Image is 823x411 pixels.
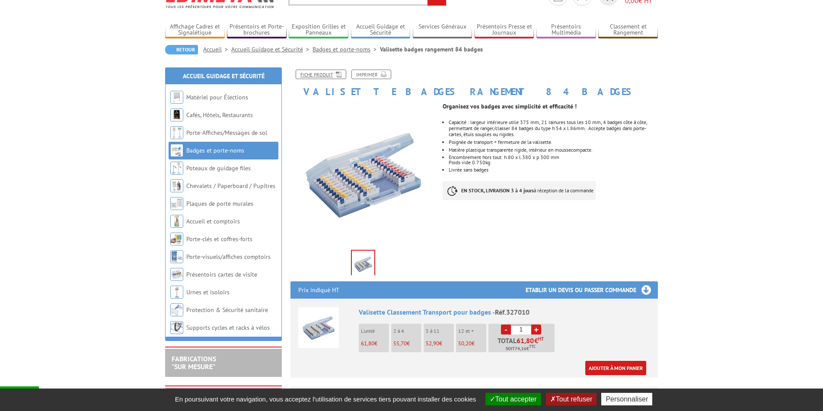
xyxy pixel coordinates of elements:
a: Accueil [203,45,231,53]
span: Réf.327010 [495,308,530,316]
a: Protection & Sécurité sanitaire [186,306,268,314]
a: - [501,325,511,335]
span: En poursuivant votre navigation, vous acceptez l'utilisation de services tiers pouvant installer ... [171,395,481,403]
a: Urnes et isoloirs [186,288,230,296]
span: 50,20 [458,340,472,347]
img: Accueil et comptoirs [170,215,183,228]
p: 5 à 11 [426,328,454,334]
a: Accueil et comptoirs [186,217,240,225]
h3: Etablir un devis ou passer commande [526,281,658,299]
a: Affichage Cadres et Signalétique [165,23,225,37]
p: 2 à 4 [393,328,421,334]
img: Matériel pour Élections [170,91,183,104]
div: Valisette Classement Transport pour badges - [359,307,650,317]
span: compacte. [571,147,593,153]
a: Supports cycles et racks à vélos [186,324,270,331]
p: € [361,341,389,347]
a: Porte-Affiches/Messages de sol [186,129,267,137]
img: Valisette Classement Transport pour badges [298,307,339,348]
a: Chevalets / Paperboard / Pupitres [186,182,275,190]
a: Présentoirs Multimédia [536,23,596,37]
a: Exposition Grilles et Panneaux [289,23,348,37]
img: badges_327010.jpg [290,101,436,247]
img: Présentoirs cartes de visite [170,268,183,281]
img: Porte-clés et coffres-forts [170,233,183,245]
a: Badges et porte-noms [186,147,244,154]
p: Prix indiqué HT [298,281,339,299]
span: 52,90 [426,340,439,347]
span: Capacité : largeur intérieure utile 375 mm, 21 rainures tous les 10 mm, 4 badges côte à côte, per... [449,119,647,137]
li: Poignée de transport + fermeture de la valisette. [449,140,658,145]
p: Poids vide 0.750kg [449,160,658,165]
img: Badges et porte-noms [170,144,183,157]
a: Accueil Guidage et Sécurité [351,23,411,37]
p: Total [491,337,555,352]
td: Organisez vos badges avec simplicité et efficacité ! [443,102,644,111]
img: Plaques de porte murales [170,197,183,210]
a: Accueil Guidage et Sécurité [183,72,265,80]
button: Personnaliser (fenêtre modale) [601,393,652,405]
img: Urnes et isoloirs [170,286,183,299]
a: Poteaux de guidage files [186,164,251,172]
a: + [531,325,541,335]
p: € [426,341,454,347]
p: € [458,341,486,347]
a: Présentoirs cartes de visite [186,271,257,278]
a: Porte-visuels/affiches comptoirs [186,253,271,261]
a: Retour [165,45,198,54]
a: Cafés, Hôtels, Restaurants [186,111,253,119]
p: € [393,341,421,347]
span: Matière plastique transparente rigide, intérieur en mousse [449,147,571,153]
a: Matériel pour Élections [186,93,248,101]
a: Accueil Guidage et Sécurité [231,45,313,53]
img: Chevalets / Paperboard / Pupitres [170,179,183,192]
span: 55,70 [393,340,407,347]
p: 12 et + [458,328,486,334]
sup: HT [538,336,544,342]
span: 61,80 [517,337,534,344]
p: L'unité [361,328,389,334]
sup: TTC [529,344,536,349]
a: Ajouter à mon panier [585,361,646,375]
span: € [534,337,538,344]
button: Tout accepter [485,393,541,405]
a: Fiche produit [296,70,346,79]
a: Présentoirs Presse et Journaux [475,23,534,37]
li: Livrée sans badges [449,167,658,172]
span: Soit € [506,345,536,352]
a: Services Généraux [413,23,472,37]
a: FABRICATIONS"Sur Mesure" [172,354,216,371]
li: Valisette badges rangement 84 badges [380,45,483,54]
button: Tout refuser [546,393,597,405]
img: Poteaux de guidage files [170,162,183,175]
span: 74,16 [515,345,526,352]
a: Plaques de porte murales [186,200,253,207]
img: Porte-visuels/affiches comptoirs [170,250,183,263]
img: badges_327010.jpg [352,251,374,277]
strong: EN STOCK, LIVRAISON 3 à 4 jours [461,187,534,194]
img: Cafés, Hôtels, Restaurants [170,108,183,121]
img: Supports cycles et racks à vélos [170,321,183,334]
a: Porte-clés et coffres-forts [186,235,252,243]
img: Protection & Sécurité sanitaire [170,303,183,316]
span: 61,80 [361,340,374,347]
a: Badges et porte-noms [313,45,380,53]
a: Présentoirs et Porte-brochures [227,23,287,37]
p: Encombrement hors tout: h.80 x l.380 x p.300 mm [449,155,658,160]
img: Porte-Affiches/Messages de sol [170,126,183,139]
a: Classement et Rangement [598,23,658,37]
a: Imprimer [351,70,391,79]
p: à réception de la commande [443,181,596,200]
